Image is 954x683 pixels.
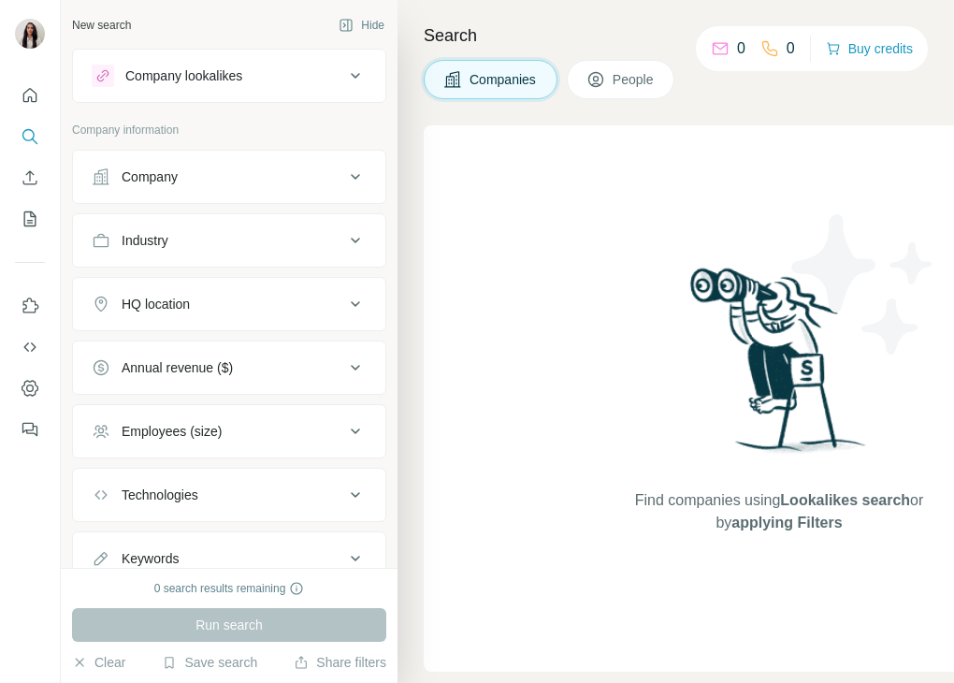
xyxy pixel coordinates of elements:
[424,22,932,49] h4: Search
[72,653,125,672] button: Clear
[162,653,257,672] button: Save search
[294,653,386,672] button: Share filters
[122,167,178,186] div: Company
[15,19,45,49] img: Avatar
[73,154,385,199] button: Company
[122,295,190,313] div: HQ location
[613,70,656,89] span: People
[470,70,538,89] span: Companies
[122,422,222,441] div: Employees (size)
[72,17,131,34] div: New search
[73,536,385,581] button: Keywords
[15,289,45,323] button: Use Surfe on LinkedIn
[73,345,385,390] button: Annual revenue ($)
[122,486,198,504] div: Technologies
[731,515,842,530] span: applying Filters
[15,79,45,112] button: Quick start
[629,489,929,534] span: Find companies using or by
[122,549,179,568] div: Keywords
[154,580,305,597] div: 0 search results remaining
[15,120,45,153] button: Search
[122,231,168,250] div: Industry
[122,358,233,377] div: Annual revenue ($)
[73,282,385,327] button: HQ location
[73,53,385,98] button: Company lookalikes
[125,66,242,85] div: Company lookalikes
[779,200,947,369] img: Surfe Illustration - Stars
[780,492,910,508] span: Lookalikes search
[73,409,385,454] button: Employees (size)
[787,37,795,60] p: 0
[15,371,45,405] button: Dashboard
[73,472,385,517] button: Technologies
[682,263,876,472] img: Surfe Illustration - Woman searching with binoculars
[72,122,386,138] p: Company information
[15,330,45,364] button: Use Surfe API
[737,37,745,60] p: 0
[15,413,45,446] button: Feedback
[826,36,913,62] button: Buy credits
[15,202,45,236] button: My lists
[325,11,397,39] button: Hide
[15,161,45,195] button: Enrich CSV
[73,218,385,263] button: Industry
